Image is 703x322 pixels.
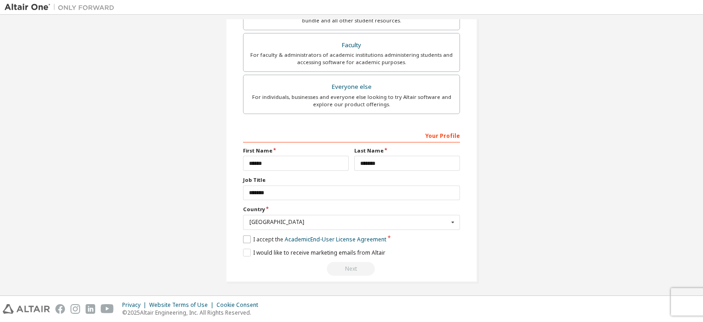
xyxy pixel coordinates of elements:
[216,301,264,309] div: Cookie Consent
[86,304,95,314] img: linkedin.svg
[243,235,386,243] label: I accept the
[249,39,454,52] div: Faculty
[5,3,119,12] img: Altair One
[243,206,460,213] label: Country
[249,81,454,93] div: Everyone else
[243,262,460,276] div: Read and acccept EULA to continue
[354,147,460,154] label: Last Name
[243,249,385,257] label: I would like to receive marketing emails from Altair
[243,128,460,142] div: Your Profile
[243,176,460,184] label: Job Title
[55,304,65,314] img: facebook.svg
[243,147,349,154] label: First Name
[122,301,149,309] div: Privacy
[285,235,386,243] a: Academic End-User License Agreement
[249,93,454,108] div: For individuals, businesses and everyone else looking to try Altair software and explore our prod...
[70,304,80,314] img: instagram.svg
[3,304,50,314] img: altair_logo.svg
[249,51,454,66] div: For faculty & administrators of academic institutions administering students and accessing softwa...
[101,304,114,314] img: youtube.svg
[122,309,264,317] p: © 2025 Altair Engineering, Inc. All Rights Reserved.
[249,219,449,225] div: [GEOGRAPHIC_DATA]
[149,301,216,309] div: Website Terms of Use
